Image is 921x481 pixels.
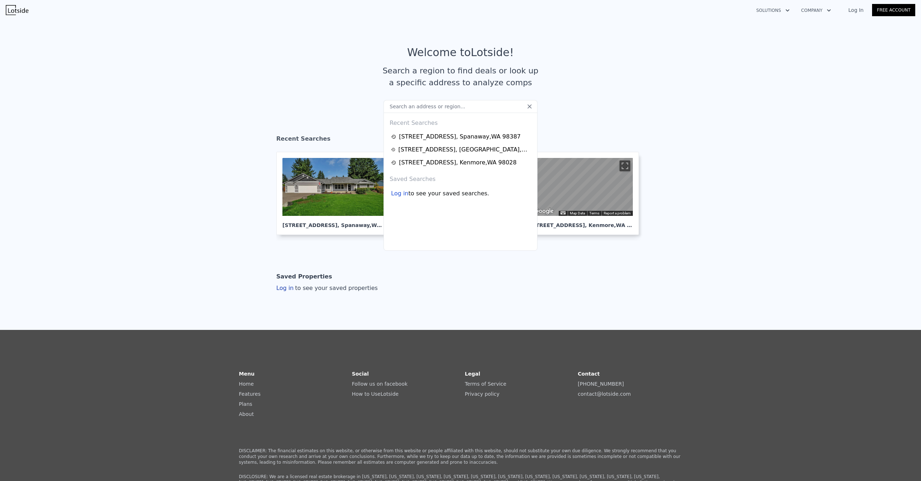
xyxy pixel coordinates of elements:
div: Log in [391,189,408,198]
a: [STREET_ADDRESS], Spanaway,WA 98387 [276,152,397,235]
a: Report a problem [604,211,631,215]
a: Privacy policy [465,391,499,397]
a: [STREET_ADDRESS], [GEOGRAPHIC_DATA],WA 98136 [391,145,532,154]
div: Saved Searches [387,169,534,186]
button: Solutions [750,4,795,17]
a: contact@lotside.com [578,391,631,397]
a: How to UseLotside [352,391,399,397]
div: [STREET_ADDRESS] , [GEOGRAPHIC_DATA] , WA 98136 [398,145,532,154]
a: Log In [840,6,872,14]
strong: Legal [465,371,480,377]
input: Search an address or region... [384,100,537,113]
button: Keyboard shortcuts [561,211,566,214]
button: Toggle fullscreen view [620,160,630,171]
a: Terms (opens in new tab) [589,211,599,215]
span: , WA 98028 [614,222,645,228]
strong: Social [352,371,369,377]
strong: Contact [578,371,600,377]
a: [STREET_ADDRESS], Spanaway,WA 98387 [391,132,532,141]
div: Log in [276,284,378,292]
div: Street View [530,158,633,216]
a: [PHONE_NUMBER] [578,381,624,387]
div: Recent Searches [387,113,534,130]
p: DISCLAIMER: The financial estimates on this website, or otherwise from this website or people aff... [239,448,682,465]
a: Plans [239,401,252,407]
span: to see your saved properties [294,285,378,291]
a: About [239,411,254,417]
button: Map Data [570,211,585,216]
img: Lotside [6,5,28,15]
a: Home [239,381,254,387]
div: Search a region to find deals or look up a specific address to analyze comps [380,65,541,89]
a: Free Account [872,4,915,16]
a: [STREET_ADDRESS], Kenmore,WA 98028 [391,158,532,167]
div: Welcome to Lotside ! [407,46,514,59]
div: Map [530,158,633,216]
a: Follow us on facebook [352,381,408,387]
div: [STREET_ADDRESS] , Spanaway , WA 98387 [399,132,521,141]
div: [STREET_ADDRESS] , Kenmore , WA 98028 [399,158,517,167]
button: Company [795,4,837,17]
div: [STREET_ADDRESS] , Spanaway [282,216,385,229]
a: Open this area in Google Maps (opens a new window) [532,207,555,216]
span: , WA 98387 [369,222,400,228]
a: Map [STREET_ADDRESS], Kenmore,WA 98028 [524,152,645,235]
a: Terms of Service [465,381,506,387]
div: Saved Properties [276,269,332,284]
a: Features [239,391,260,397]
div: Recent Searches [276,129,645,152]
img: Google [532,207,555,216]
div: [STREET_ADDRESS] , Kenmore [530,216,633,229]
strong: Menu [239,371,254,377]
span: to see your saved searches. [408,189,489,198]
